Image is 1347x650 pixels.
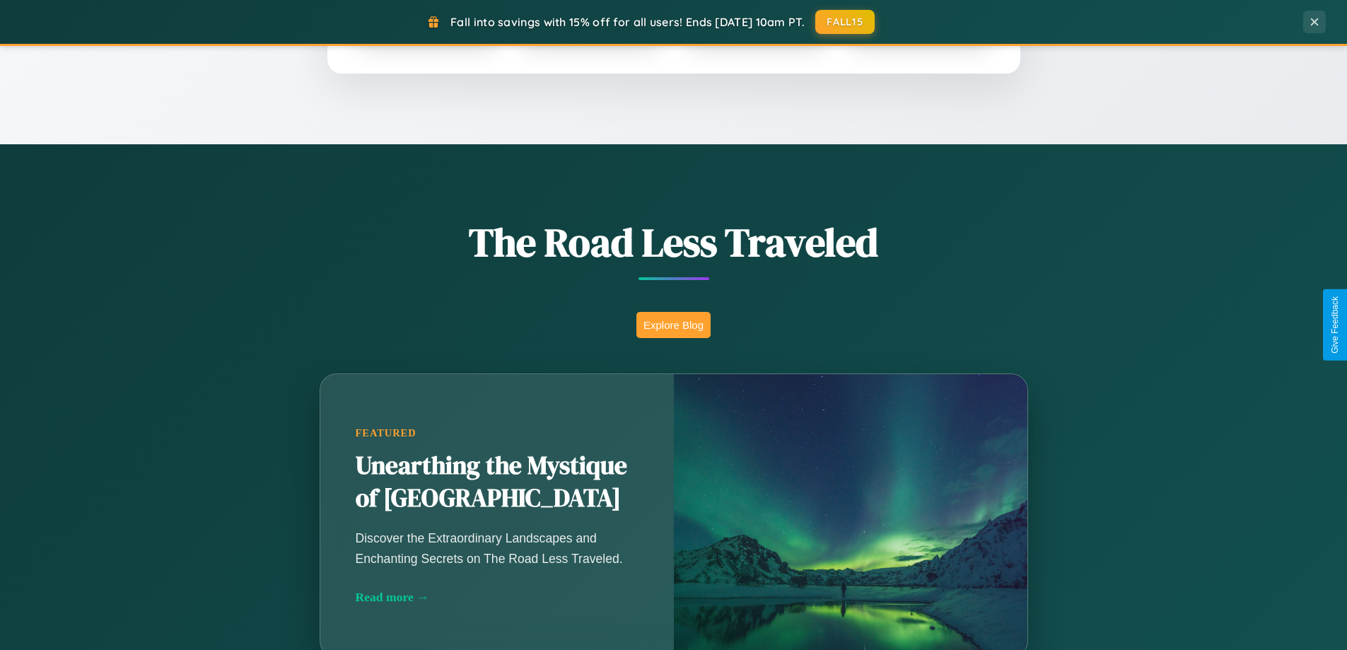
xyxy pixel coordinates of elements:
button: Explore Blog [636,312,711,338]
button: FALL15 [815,10,875,34]
div: Read more → [356,590,638,605]
h1: The Road Less Traveled [250,215,1098,269]
span: Fall into savings with 15% off for all users! Ends [DATE] 10am PT. [450,15,805,29]
p: Discover the Extraordinary Landscapes and Enchanting Secrets on The Road Less Traveled. [356,528,638,568]
div: Give Feedback [1330,296,1340,354]
div: Featured [356,427,638,439]
h2: Unearthing the Mystique of [GEOGRAPHIC_DATA] [356,450,638,515]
